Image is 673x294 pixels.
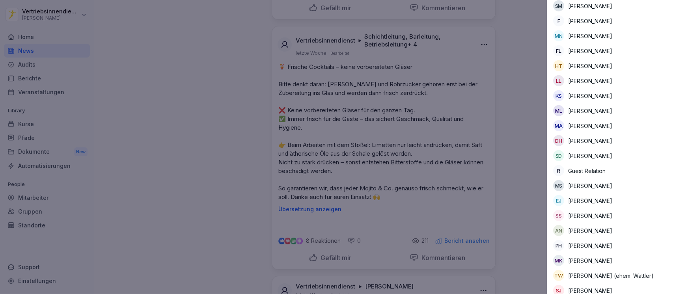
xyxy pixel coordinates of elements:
div: MA [553,120,564,131]
p: [PERSON_NAME] [568,62,612,70]
p: [PERSON_NAME] [568,197,612,205]
div: DH [553,135,564,146]
p: [PERSON_NAME] [568,2,612,10]
div: EJ [553,195,564,206]
div: FL [553,45,564,56]
div: AN [553,225,564,236]
div: SD [553,150,564,161]
p: [PERSON_NAME] [568,227,612,235]
div: R [553,165,564,176]
p: [PERSON_NAME] [568,47,612,55]
div: ML [553,105,564,116]
div: MK [553,255,564,266]
div: MS [553,180,564,191]
div: SS [553,210,564,221]
div: TW [553,270,564,281]
p: [PERSON_NAME] [568,152,612,160]
p: [PERSON_NAME] (ehem. Wattler) [568,272,654,280]
div: LL [553,75,564,86]
div: MN [553,30,564,41]
p: Guest Relation [568,167,606,175]
div: PH [553,240,564,251]
div: KS [553,90,564,101]
p: [PERSON_NAME] [568,122,612,130]
p: [PERSON_NAME] [568,182,612,190]
p: [PERSON_NAME] [568,107,612,115]
p: [PERSON_NAME] [568,77,612,85]
p: [PERSON_NAME] [568,137,612,145]
p: [PERSON_NAME] [568,32,612,40]
p: [PERSON_NAME] [568,92,612,100]
div: F [553,15,564,26]
p: [PERSON_NAME] [568,257,612,265]
p: [PERSON_NAME] [568,17,612,25]
div: SM [553,0,564,11]
p: [PERSON_NAME] [568,212,612,220]
div: HT [553,60,564,71]
p: [PERSON_NAME] [568,242,612,250]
